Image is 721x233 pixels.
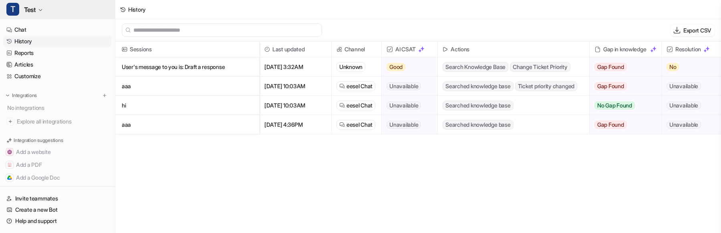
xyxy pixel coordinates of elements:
span: [DATE] 10:03AM [263,96,328,115]
button: No Gap Found [590,96,655,115]
span: Sessions [119,41,256,57]
span: AI CSAT [385,41,434,57]
img: menu_add.svg [102,93,107,98]
span: Test [24,4,36,15]
p: aaa [122,77,253,96]
button: Export CSV [671,24,715,36]
span: eesel Chat [346,101,373,109]
div: Gap in knowledge [593,41,658,57]
img: expand menu [5,93,10,98]
img: Add a website [7,150,12,154]
div: No integrations [5,101,112,114]
a: Explore all integrations [3,116,112,127]
p: Integration suggestions [14,137,63,144]
button: Gap Found [590,77,655,96]
p: Export CSV [683,26,711,34]
span: Searched knowledge base [443,120,513,130]
button: Add a websiteAdd a website [3,146,112,158]
a: Reports [3,47,112,59]
span: Searched knowledge base [443,101,513,110]
span: T [6,3,19,16]
h2: Actions [451,41,469,57]
a: eesel Chat [339,101,373,109]
a: eesel Chat [339,82,373,90]
button: Integrations [3,91,39,99]
img: explore all integrations [6,118,14,126]
span: Unavailable [667,121,701,129]
img: Add a PDF [7,162,12,167]
a: History [3,36,112,47]
span: Unavailable [387,101,421,109]
span: Searched knowledge base [443,81,513,91]
span: [DATE] 10:03AM [263,77,328,96]
span: Unavailable [387,82,421,90]
span: eesel Chat [346,121,373,129]
p: aaa [122,115,253,134]
a: Articles [3,59,112,70]
span: Good [387,63,405,71]
a: eesel Chat [339,121,373,129]
span: Unavailable [387,121,421,129]
span: Unavailable [667,82,701,90]
span: Search Knowledge Base [443,62,508,72]
span: Unavailable [667,101,701,109]
button: Gap Found [590,57,655,77]
div: Unknown [336,62,365,72]
span: No Gap Found [594,101,635,109]
span: [DATE] 3:32AM [263,57,328,77]
span: Channel [335,41,378,57]
a: Create a new Bot [3,204,112,215]
span: Gap Found [594,121,627,129]
span: Gap Found [594,82,627,90]
span: Last updated [263,41,328,57]
span: eesel Chat [346,82,373,90]
p: Integrations [12,92,37,99]
button: Good [382,57,433,77]
img: eeselChat [339,103,345,108]
img: eeselChat [339,83,345,89]
span: Ticket priority changed [515,81,577,91]
button: Gap Found [590,115,655,134]
a: Customize [3,71,112,82]
button: Add to Zendesk [3,184,112,197]
span: Change Ticket Priority [510,62,570,72]
span: Explore all integrations [17,115,109,128]
span: No [667,63,679,71]
a: Chat [3,24,112,35]
span: [DATE] 4:36PM [263,115,328,134]
p: User's message to you is: Draft a response [122,57,253,77]
button: Add a PDFAdd a PDF [3,158,112,171]
img: Add a Google Doc [7,175,12,180]
a: Help and support [3,215,112,227]
p: hi [122,96,253,115]
a: Invite teammates [3,193,112,204]
button: Add a Google DocAdd a Google Doc [3,171,112,184]
img: eeselChat [339,122,345,128]
span: Gap Found [594,63,627,71]
div: History [128,5,146,14]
